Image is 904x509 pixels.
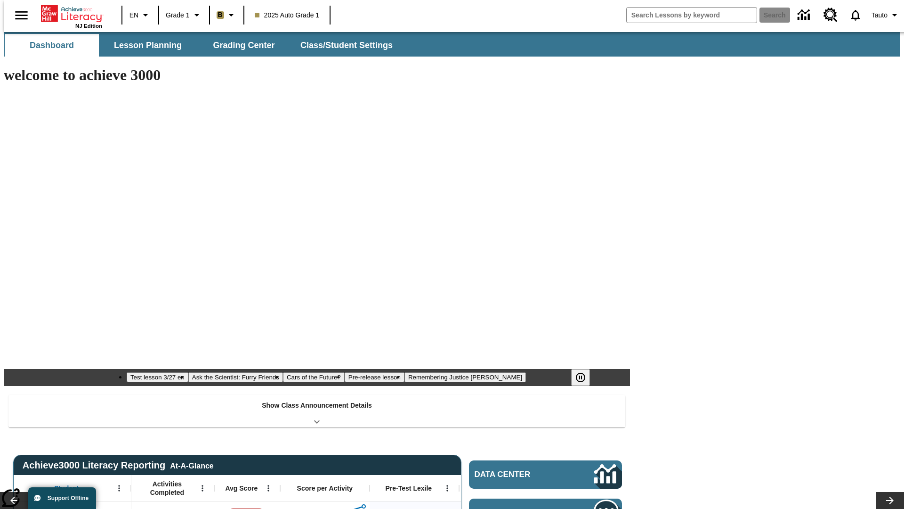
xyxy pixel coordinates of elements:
[129,10,138,20] span: EN
[571,369,599,386] div: Pause
[868,7,904,24] button: Profile/Settings
[283,372,345,382] button: Slide 3 Cars of the Future?
[112,481,126,495] button: Open Menu
[4,32,900,57] div: SubNavbar
[818,2,843,28] a: Resource Center, Will open in new tab
[213,7,241,24] button: Boost Class color is light brown. Change class color
[8,395,625,427] div: Show Class Announcement Details
[218,9,223,21] span: B
[166,10,190,20] span: Grade 1
[28,487,96,509] button: Support Offline
[8,1,35,29] button: Open side menu
[255,10,320,20] span: 2025 Auto Grade 1
[792,2,818,28] a: Data Center
[293,34,400,57] button: Class/Student Settings
[4,34,401,57] div: SubNavbar
[404,372,526,382] button: Slide 5 Remembering Justice O'Connor
[197,34,291,57] button: Grading Center
[571,369,590,386] button: Pause
[188,372,283,382] button: Slide 2 Ask the Scientist: Furry Friends
[136,480,198,497] span: Activities Completed
[386,484,432,493] span: Pre-Test Lexile
[262,401,372,410] p: Show Class Announcement Details
[297,484,353,493] span: Score per Activity
[23,460,214,471] span: Achieve3000 Literacy Reporting
[627,8,757,23] input: search field
[125,7,155,24] button: Language: EN, Select a language
[48,495,89,501] span: Support Offline
[475,470,563,479] span: Data Center
[440,481,454,495] button: Open Menu
[4,66,630,84] h1: welcome to achieve 3000
[345,372,404,382] button: Slide 4 Pre-release lesson
[872,10,888,20] span: Tauto
[54,484,79,493] span: Student
[469,460,622,489] a: Data Center
[162,7,206,24] button: Grade: Grade 1, Select a grade
[261,481,275,495] button: Open Menu
[41,4,102,23] a: Home
[843,3,868,27] a: Notifications
[127,372,188,382] button: Slide 1 Test lesson 3/27 en
[75,23,102,29] span: NJ Edition
[225,484,258,493] span: Avg Score
[170,460,213,470] div: At-A-Glance
[101,34,195,57] button: Lesson Planning
[5,34,99,57] button: Dashboard
[876,492,904,509] button: Lesson carousel, Next
[41,3,102,29] div: Home
[195,481,210,495] button: Open Menu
